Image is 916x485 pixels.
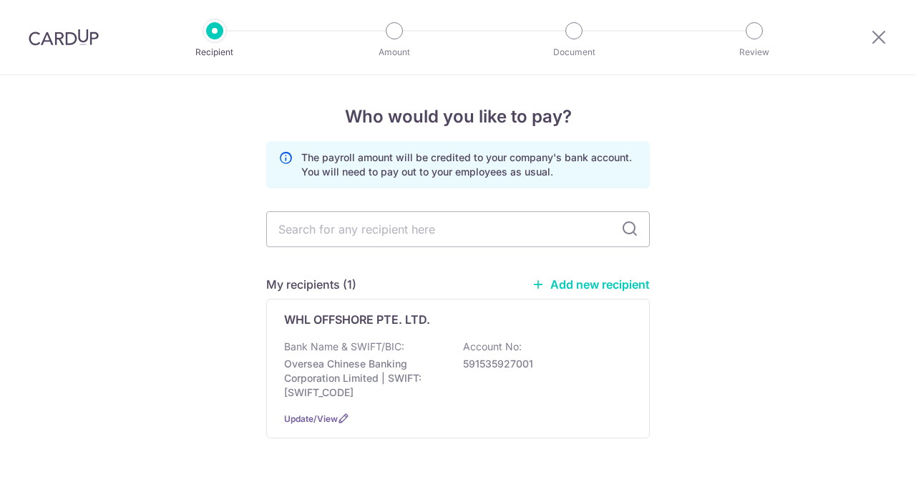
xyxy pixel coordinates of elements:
[284,357,444,400] p: Oversea Chinese Banking Corporation Limited | SWIFT: [SWIFT_CODE]
[266,104,650,130] h4: Who would you like to pay?
[284,311,430,328] p: WHL OFFSHORE PTE. LTD.
[162,45,268,59] p: Recipient
[463,357,623,371] p: 591535927001
[463,340,522,354] p: Account No:
[301,150,638,179] p: The payroll amount will be credited to your company's bank account. You will need to pay out to y...
[29,29,99,46] img: CardUp
[341,45,447,59] p: Amount
[701,45,807,59] p: Review
[266,211,650,247] input: Search for any recipient here
[521,45,627,59] p: Document
[532,277,650,292] a: Add new recipient
[266,276,356,293] h5: My recipients (1)
[284,413,338,424] a: Update/View
[284,340,404,354] p: Bank Name & SWIFT/BIC:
